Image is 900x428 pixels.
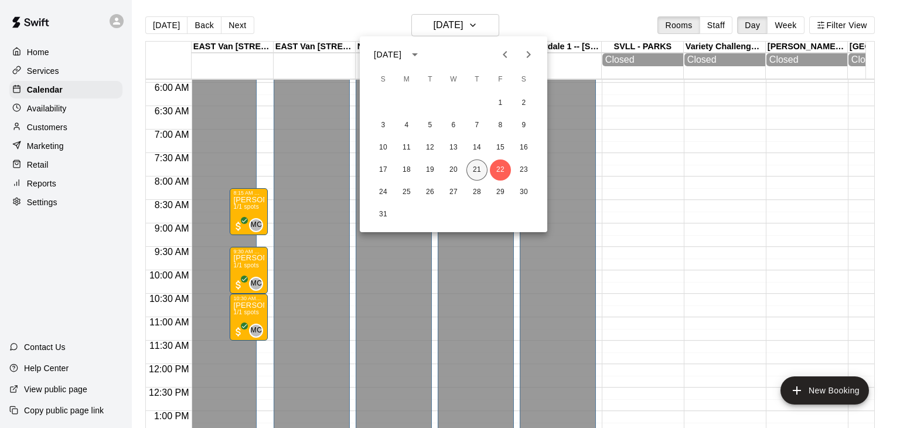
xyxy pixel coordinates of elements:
button: 9 [513,115,534,136]
span: Wednesday [443,68,464,91]
button: Next month [517,43,540,66]
button: 8 [490,115,511,136]
button: 13 [443,137,464,158]
button: 15 [490,137,511,158]
button: 16 [513,137,534,158]
button: 30 [513,182,534,203]
span: Sunday [373,68,394,91]
button: 12 [420,137,441,158]
span: Thursday [466,68,487,91]
span: Saturday [513,68,534,91]
button: 1 [490,93,511,114]
span: Monday [396,68,417,91]
button: 28 [466,182,487,203]
button: 29 [490,182,511,203]
button: 21 [466,159,487,181]
button: 31 [373,204,394,225]
button: 27 [443,182,464,203]
button: 20 [443,159,464,181]
button: 2 [513,93,534,114]
button: 25 [396,182,417,203]
button: 7 [466,115,487,136]
button: 14 [466,137,487,158]
button: 4 [396,115,417,136]
button: 26 [420,182,441,203]
button: 5 [420,115,441,136]
button: 22 [490,159,511,181]
button: calendar view is open, switch to year view [405,45,425,64]
button: Previous month [493,43,517,66]
div: [DATE] [374,49,401,61]
button: 23 [513,159,534,181]
button: 24 [373,182,394,203]
button: 17 [373,159,394,181]
button: 10 [373,137,394,158]
span: Friday [490,68,511,91]
button: 6 [443,115,464,136]
button: 18 [396,159,417,181]
span: Tuesday [420,68,441,91]
button: 3 [373,115,394,136]
button: 11 [396,137,417,158]
button: 19 [420,159,441,181]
